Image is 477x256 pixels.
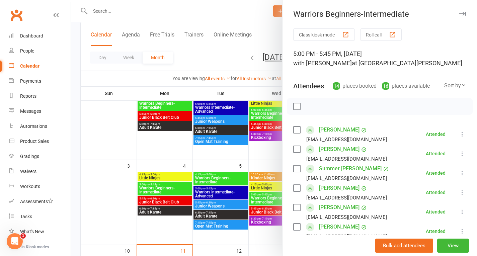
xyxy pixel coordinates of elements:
div: [EMAIL_ADDRESS][DOMAIN_NAME] [306,155,387,163]
a: [PERSON_NAME] [319,222,360,232]
div: 16 [382,82,389,90]
div: places booked [333,81,377,91]
a: Product Sales [9,134,71,149]
span: with [PERSON_NAME] [293,60,352,67]
div: [EMAIL_ADDRESS][DOMAIN_NAME] [306,232,387,241]
div: Sort by [444,81,466,90]
div: Waivers [20,169,36,174]
div: What's New [20,229,44,234]
div: [EMAIL_ADDRESS][DOMAIN_NAME] [306,174,387,183]
div: Calendar [20,63,39,69]
button: View [437,239,469,253]
div: Attended [426,190,446,195]
button: Bulk add attendees [375,239,433,253]
div: Attended [426,171,446,175]
a: Waivers [9,164,71,179]
div: Assessments [20,199,53,204]
a: [PERSON_NAME] [319,202,360,213]
button: Roll call [360,28,402,41]
div: [EMAIL_ADDRESS][DOMAIN_NAME] [306,193,387,202]
iframe: Intercom live chat [7,233,23,249]
span: 1 [20,233,26,239]
div: [EMAIL_ADDRESS][DOMAIN_NAME] [306,135,387,144]
a: [PERSON_NAME] [319,124,360,135]
span: at [GEOGRAPHIC_DATA][PERSON_NAME] [352,60,462,67]
a: Payments [9,74,71,89]
div: Attended [426,229,446,234]
a: Reports [9,89,71,104]
a: Workouts [9,179,71,194]
div: 5:00 PM - 5:45 PM, [DATE] [293,49,466,68]
div: Gradings [20,154,39,159]
button: Class kiosk mode [293,28,355,41]
a: Summer [PERSON_NAME] [319,163,382,174]
div: Attended [426,132,446,137]
div: Warriors Beginners-Intermediate [283,9,477,19]
div: Automations [20,123,47,129]
a: People [9,44,71,59]
div: Reports [20,93,36,99]
a: Automations [9,119,71,134]
a: Clubworx [8,7,25,23]
div: Attended [426,151,446,156]
a: [PERSON_NAME] [319,144,360,155]
a: Gradings [9,149,71,164]
div: 14 [333,82,340,90]
a: Dashboard [9,28,71,44]
div: [EMAIL_ADDRESS][DOMAIN_NAME] [306,213,387,222]
a: [PERSON_NAME] [319,183,360,193]
a: Calendar [9,59,71,74]
div: Attended [426,209,446,214]
div: People [20,48,34,54]
a: Assessments [9,194,71,209]
div: Messages [20,108,41,114]
div: Attendees [293,81,324,91]
div: Workouts [20,184,40,189]
div: Product Sales [20,139,49,144]
a: What's New [9,224,71,239]
div: places available [382,81,430,91]
div: Payments [20,78,41,84]
a: Messages [9,104,71,119]
a: Tasks [9,209,71,224]
div: Dashboard [20,33,43,38]
div: Tasks [20,214,32,219]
